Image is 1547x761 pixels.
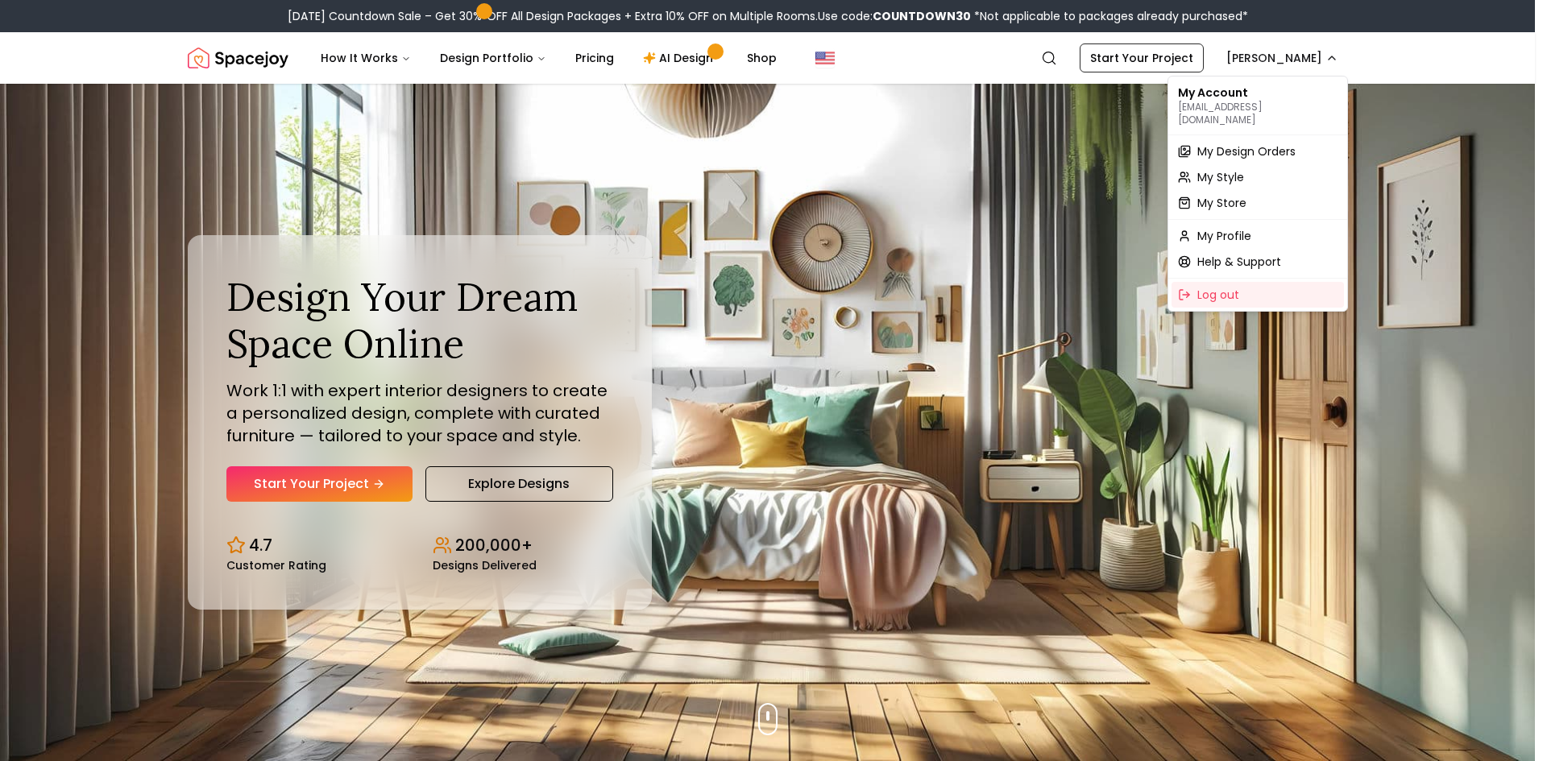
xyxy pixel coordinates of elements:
[1197,143,1296,159] span: My Design Orders
[1172,139,1344,164] a: My Design Orders
[1172,249,1344,275] a: Help & Support
[1197,254,1281,270] span: Help & Support
[1168,76,1348,312] div: [PERSON_NAME]
[1172,164,1344,190] a: My Style
[1172,190,1344,216] a: My Store
[1197,195,1246,211] span: My Store
[1178,101,1338,126] p: [EMAIL_ADDRESS][DOMAIN_NAME]
[1197,228,1251,244] span: My Profile
[1172,80,1344,131] div: My Account
[1197,169,1244,185] span: My Style
[1172,223,1344,249] a: My Profile
[1197,287,1239,303] span: Log out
